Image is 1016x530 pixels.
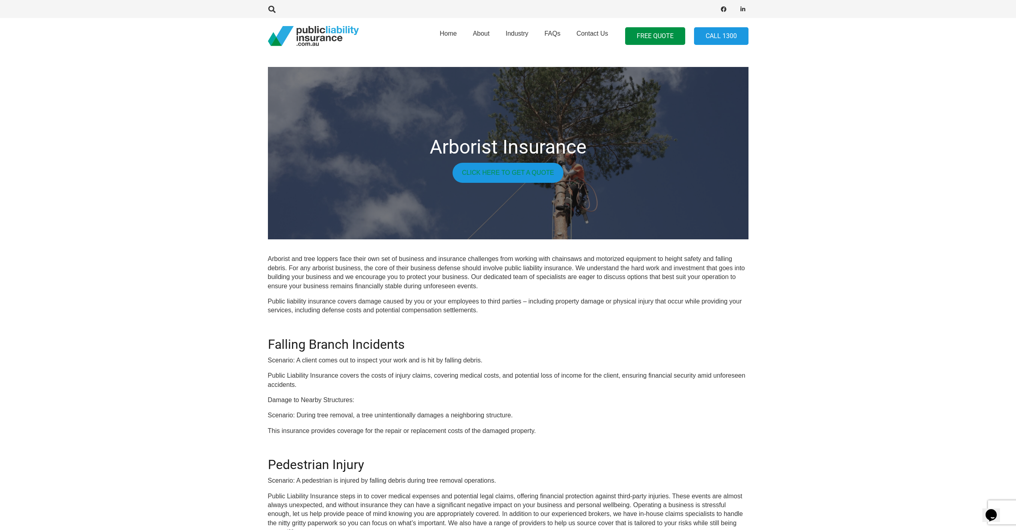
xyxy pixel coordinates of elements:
p: Public Liability Insurance covers the costs of injury claims, covering medical costs, and potenti... [268,371,748,389]
p: This insurance provides coverage for the repair or replacement costs of the damaged property. [268,427,748,435]
a: Home [432,16,465,57]
a: FAQs [536,16,568,57]
h2: Pedestrian Injury [268,447,748,472]
h2: Falling Branch Incidents [268,327,748,352]
a: Call 1300 [694,27,748,45]
a: Search [264,6,280,13]
p: Scenario: A pedestrian is injured by falling debris during tree removal operations. [268,476,748,485]
iframe: chat widget [982,498,1008,522]
a: pli_logotransparent [268,26,359,46]
p: Arborist and tree loppers face their own set of business and insurance challenges from working wi... [268,255,748,291]
a: Contact Us [568,16,616,57]
h1: Arborist Insurance [274,136,743,159]
a: About [465,16,498,57]
a: FREE QUOTE [625,27,685,45]
p: Damage to Nearby Structures: [268,396,748,405]
span: Contact Us [576,30,608,37]
p: Scenario: A client comes out to inspect your work and is hit by falling debris. [268,356,748,365]
p: Public liability insurance covers damage caused by you or your employees to third parties – inclu... [268,297,748,315]
span: Home [440,30,457,37]
span: About [473,30,490,37]
span: Industry [505,30,528,37]
a: Facebook [718,4,729,15]
p: Scenario: During tree removal, a tree unintentionally damages a neighboring structure. [268,411,748,420]
a: LinkedIn [737,4,748,15]
span: FAQs [544,30,560,37]
a: Click here to get a quote [453,163,563,183]
a: Industry [497,16,536,57]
